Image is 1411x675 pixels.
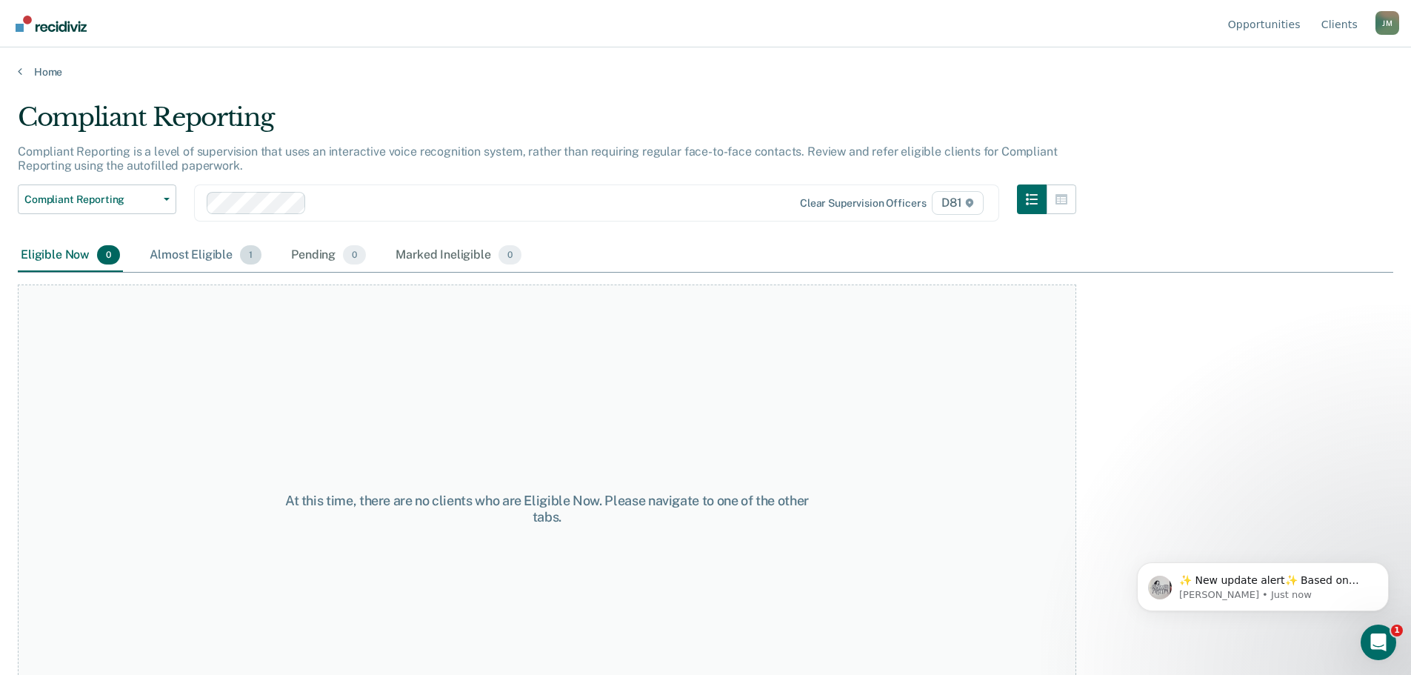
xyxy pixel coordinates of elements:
[288,239,369,272] div: Pending0
[18,184,176,214] button: Compliant Reporting
[18,144,1057,173] p: Compliant Reporting is a level of supervision that uses an interactive voice recognition system, ...
[64,57,256,70] p: Message from Kim, sent Just now
[24,193,158,206] span: Compliant Reporting
[97,245,120,265] span: 0
[1375,11,1399,35] div: J M
[240,245,261,265] span: 1
[932,191,983,215] span: D81
[1391,625,1403,636] span: 1
[16,16,87,32] img: Recidiviz
[1361,625,1396,660] iframe: Intercom live chat
[498,245,521,265] span: 0
[1375,11,1399,35] button: Profile dropdown button
[343,245,366,265] span: 0
[393,239,524,272] div: Marked Ineligible0
[1115,531,1411,635] iframe: Intercom notifications message
[147,239,264,272] div: Almost Eligible1
[18,65,1393,79] a: Home
[800,197,926,210] div: Clear supervision officers
[64,43,255,335] span: ✨ New update alert✨ Based on your feedback, we've made a few updates we wanted to share. 1. We ha...
[18,102,1076,144] div: Compliant Reporting
[283,493,811,525] div: At this time, there are no clients who are Eligible Now. Please navigate to one of the other tabs.
[18,239,123,272] div: Eligible Now0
